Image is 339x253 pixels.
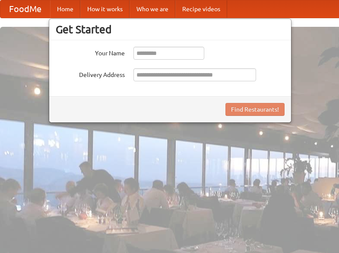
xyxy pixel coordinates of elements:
[225,103,285,116] button: Find Restaurants!
[56,23,285,36] h3: Get Started
[0,0,50,18] a: FoodMe
[175,0,227,18] a: Recipe videos
[50,0,80,18] a: Home
[130,0,175,18] a: Who we are
[56,47,125,58] label: Your Name
[80,0,130,18] a: How it works
[56,68,125,79] label: Delivery Address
